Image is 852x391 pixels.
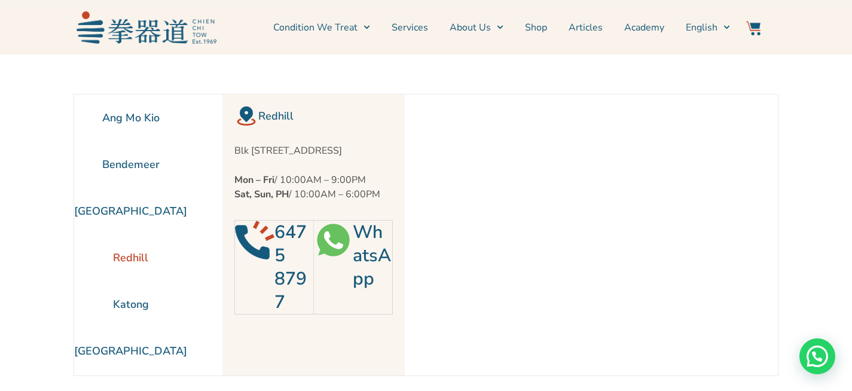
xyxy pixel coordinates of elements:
a: Shop [525,13,547,42]
a: English [686,13,730,42]
strong: Mon – Fri [234,173,274,187]
a: About Us [450,13,503,42]
a: Services [392,13,428,42]
p: / 10:00AM – 9:00PM / 10:00AM – 6:00PM [234,173,393,201]
a: WhatsApp [353,220,391,291]
p: Blk [STREET_ADDRESS] [234,143,393,158]
a: Articles [569,13,603,42]
iframe: Chien Chi Tow Healthcare Redhill [405,94,743,375]
h2: Redhill [258,108,393,124]
span: English [686,20,717,35]
a: 6475 8797 [274,220,307,314]
a: Condition We Treat [273,13,370,42]
a: Academy [624,13,664,42]
img: Website Icon-03 [746,21,761,35]
strong: Sat, Sun, PH [234,188,289,201]
nav: Menu [222,13,731,42]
